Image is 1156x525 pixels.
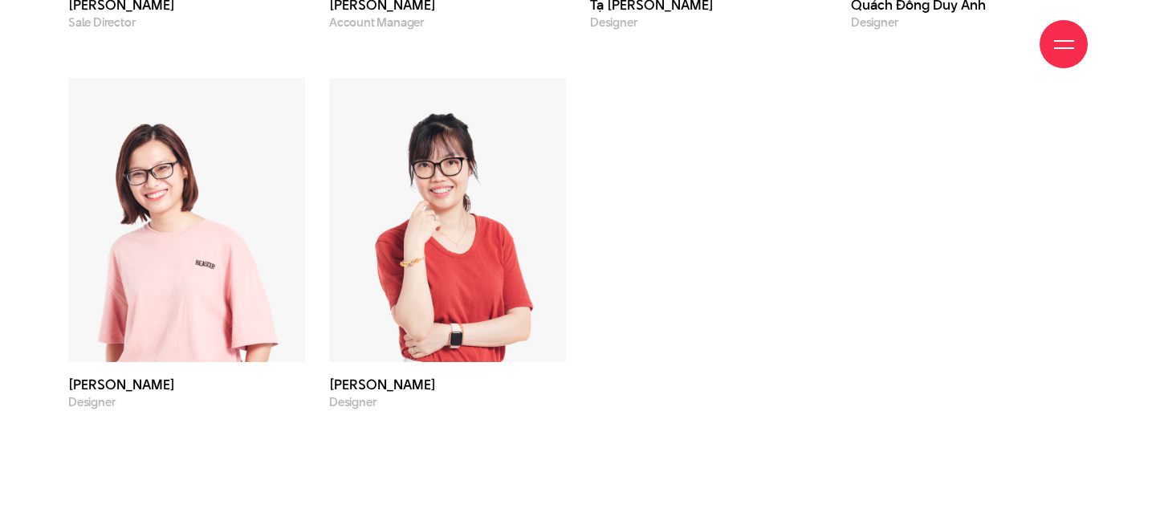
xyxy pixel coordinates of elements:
p: Designer [68,396,305,409]
h3: [PERSON_NAME] [329,378,566,392]
h3: [PERSON_NAME] [68,378,305,392]
img: Nguyễn Thị Hà Trang [68,78,305,362]
p: Designer [329,396,566,409]
img: Nguyễn Như Trang [329,78,566,362]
